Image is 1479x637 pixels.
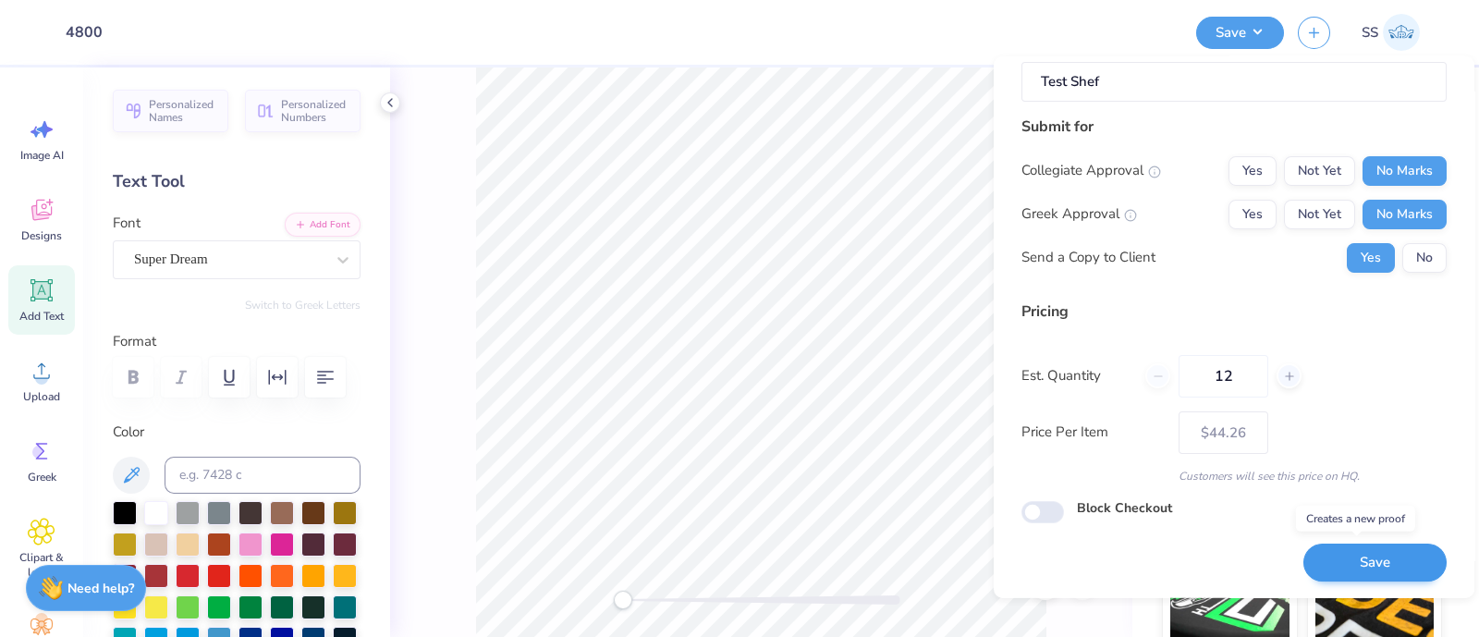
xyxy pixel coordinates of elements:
span: Clipart & logos [11,550,72,580]
button: Save [1303,544,1447,582]
strong: Need help? [67,580,134,597]
input: Untitled Design [51,14,187,51]
label: Format [113,331,361,352]
div: Pricing [1021,300,1447,322]
div: Text Tool [113,169,361,194]
button: Personalized Names [113,90,228,132]
label: Est. Quantity [1021,365,1131,386]
label: Price Per Item [1021,422,1165,443]
button: No Marks [1363,199,1447,228]
button: Yes [1228,199,1277,228]
button: Switch to Greek Letters [245,298,361,312]
button: Yes [1347,242,1395,272]
span: Add Text [19,309,64,324]
div: Send a Copy to Client [1021,247,1155,268]
div: Greek Approval [1021,203,1137,225]
button: Not Yet [1284,155,1355,185]
input: e.g. Ethan Linker [1021,62,1447,102]
label: Block Checkout [1077,497,1172,517]
input: e.g. 7428 c [165,457,361,494]
div: Collegiate Approval [1021,160,1161,181]
div: Customers will see this price on HQ. [1021,467,1447,484]
span: Image AI [20,148,64,163]
div: Accessibility label [614,591,632,609]
button: Yes [1228,155,1277,185]
button: No [1402,242,1447,272]
span: Greek [28,470,56,484]
span: Personalized Numbers [281,98,349,124]
span: SS [1362,22,1378,43]
div: Creates a new proof [1296,506,1415,532]
label: Font [113,213,141,234]
button: Save [1196,17,1284,49]
button: Not Yet [1284,199,1355,228]
button: Personalized Numbers [245,90,361,132]
span: Personalized Names [149,98,217,124]
label: Color [113,422,361,443]
a: SS [1353,14,1428,51]
button: No Marks [1363,155,1447,185]
img: Shefali Sharma [1383,14,1420,51]
input: – – [1179,354,1268,397]
div: Submit for [1021,115,1447,137]
span: Designs [21,228,62,243]
button: Add Font [285,213,361,237]
span: Upload [23,389,60,404]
